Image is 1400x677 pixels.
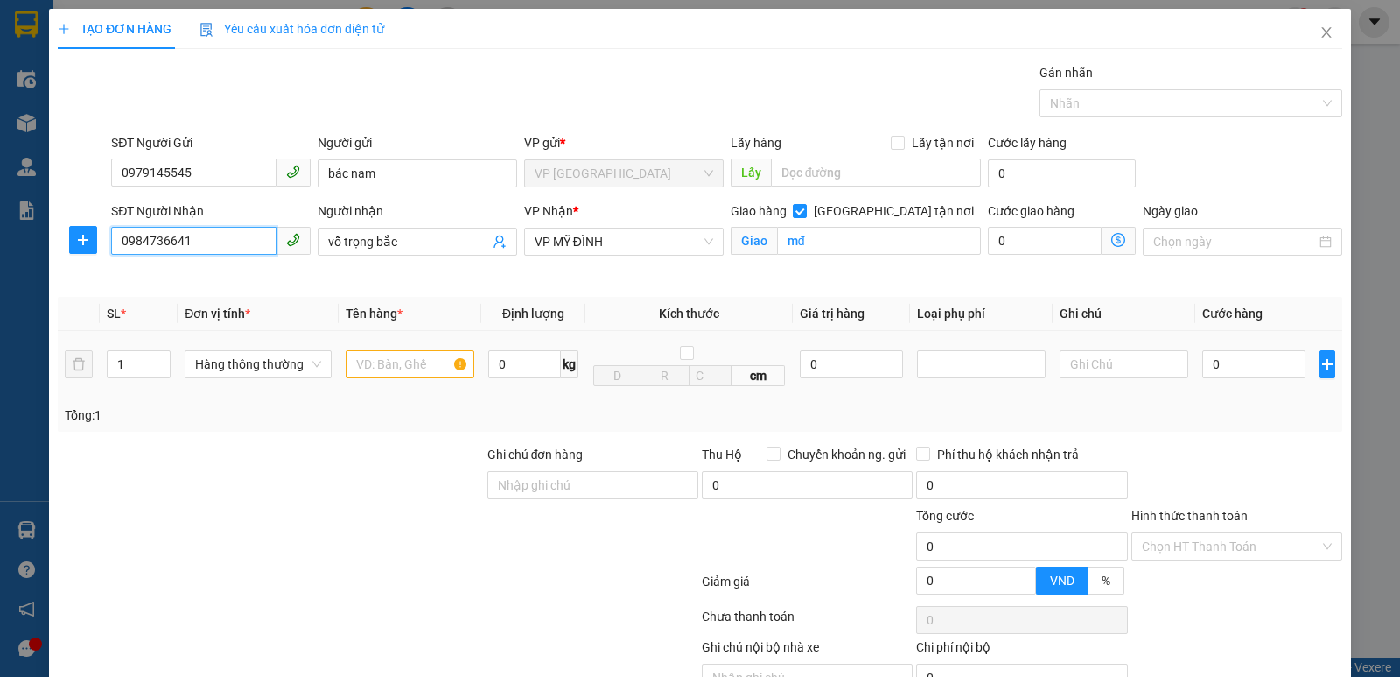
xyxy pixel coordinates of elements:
[318,201,517,221] div: Người nhận
[185,307,250,321] span: Đơn vị tính
[65,350,93,378] button: delete
[524,204,573,218] span: VP Nhận
[487,471,698,499] input: Ghi chú đơn hàng
[69,74,213,120] span: [GEOGRAPHIC_DATA], [GEOGRAPHIC_DATA] ↔ [GEOGRAPHIC_DATA]
[1050,574,1074,588] span: VND
[318,133,517,152] div: Người gửi
[1131,509,1248,523] label: Hình thức thanh toán
[58,22,171,36] span: TẠO ĐƠN HÀNG
[487,448,584,462] label: Ghi chú đơn hàng
[777,227,982,255] input: Giao tận nơi
[561,350,578,378] span: kg
[69,226,97,254] button: plus
[988,204,1074,218] label: Cước giao hàng
[731,365,785,386] span: cm
[702,638,913,664] div: Ghi chú nội bộ nhà xe
[111,201,311,221] div: SĐT Người Nhận
[524,133,724,152] div: VP gửi
[988,227,1102,255] input: Cước giao hàng
[1060,350,1188,378] input: Ghi Chú
[502,307,564,321] span: Định lượng
[731,159,771,187] span: Lấy
[346,350,474,378] input: VD: Bàn, Ghế
[1319,350,1335,378] button: plus
[780,445,913,464] span: Chuyển khoản ng. gửi
[916,638,1127,664] div: Chi phí nội bộ
[731,136,781,150] span: Lấy hàng
[659,307,719,321] span: Kích thước
[286,165,300,179] span: phone
[286,233,300,247] span: phone
[107,307,121,321] span: SL
[10,53,61,139] img: logo
[1143,204,1198,218] label: Ngày giao
[535,160,713,187] span: VP Cầu Yên Xuân
[65,405,542,425] div: Tổng: 1
[58,23,70,35] span: plus
[1319,25,1333,39] span: close
[199,22,384,36] span: Yêu cầu xuất hóa đơn điện tử
[1039,66,1093,80] label: Gán nhãn
[1102,574,1110,588] span: %
[493,235,507,249] span: user-add
[930,445,1086,464] span: Phí thu hộ khách nhận trả
[1153,232,1316,251] input: Ngày giao
[199,23,213,37] img: icon
[700,607,914,638] div: Chưa thanh toán
[807,201,981,221] span: [GEOGRAPHIC_DATA] tận nơi
[731,204,787,218] span: Giao hàng
[689,365,732,386] input: C
[223,95,328,114] span: YX1508253388
[800,350,903,378] input: 0
[1320,357,1334,371] span: plus
[910,297,1053,331] th: Loại phụ phí
[195,351,321,377] span: Hàng thông thường
[771,159,982,187] input: Dọc đường
[800,307,864,321] span: Giá trị hàng
[535,229,713,255] span: VP MỸ ĐÌNH
[1202,307,1263,321] span: Cước hàng
[111,133,311,152] div: SĐT Người Gửi
[1302,9,1351,58] button: Close
[1053,297,1195,331] th: Ghi chú
[70,233,96,247] span: plus
[731,227,777,255] span: Giao
[346,307,402,321] span: Tên hàng
[702,448,742,462] span: Thu Hộ
[988,159,1136,187] input: Cước lấy hàng
[700,572,914,603] div: Giảm giá
[916,509,974,523] span: Tổng cước
[593,365,641,386] input: D
[988,136,1067,150] label: Cước lấy hàng
[72,124,213,143] strong: PHIẾU GỬI HÀNG
[1111,233,1125,247] span: dollar-circle
[640,365,689,386] input: R
[79,14,205,71] strong: CHUYỂN PHÁT NHANH AN PHÚ QUÝ
[905,133,981,152] span: Lấy tận nơi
